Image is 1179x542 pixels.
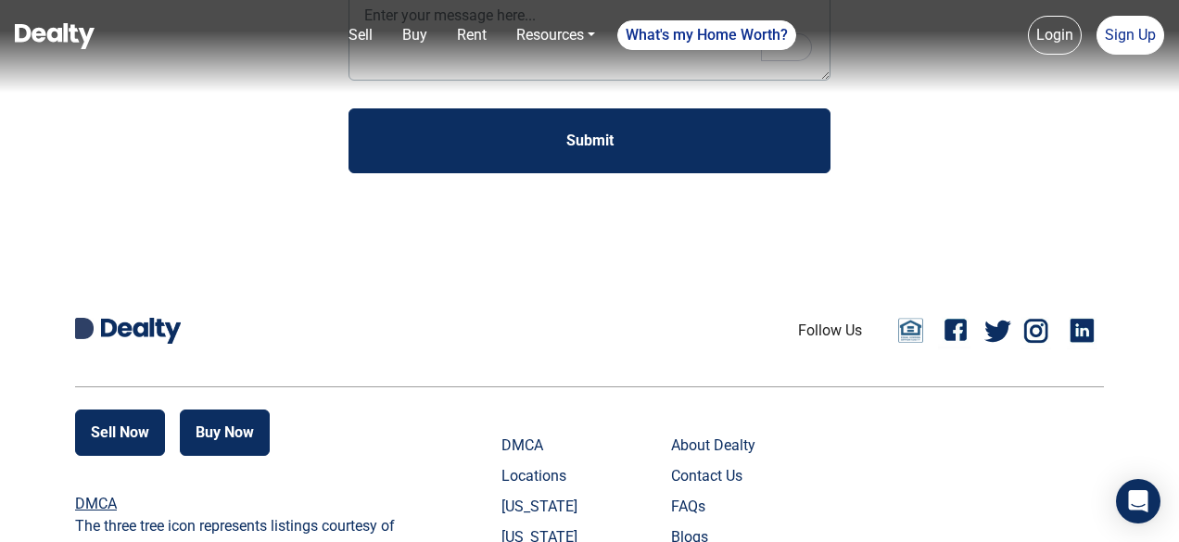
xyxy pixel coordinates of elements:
li: Follow Us [798,320,862,342]
a: Buy [395,17,435,54]
button: Buy Now [180,410,270,456]
a: What's my Home Worth? [617,20,796,50]
a: Facebook [938,312,975,349]
a: Login [1028,16,1082,55]
iframe: BigID CMP Widget [9,486,65,542]
a: Contact Us [671,462,763,490]
a: Resources [509,17,602,54]
a: DMCA [501,432,593,460]
img: Dealty D [75,318,94,338]
a: Rent [450,17,494,54]
a: [US_STATE] [501,493,593,521]
img: Dealty [101,318,181,344]
button: Sell Now [75,410,165,456]
a: FAQs [671,493,763,521]
a: Sign Up [1097,16,1164,55]
div: Open Intercom Messenger [1116,479,1160,523]
a: Email [892,317,929,345]
a: DMCA [75,495,117,512]
img: Dealty - Buy, Sell & Rent Homes [15,23,95,49]
a: About Dealty [671,432,763,460]
a: Twitter [984,312,1011,349]
a: Sell [341,17,380,54]
a: Linkedin [1067,312,1104,349]
a: Instagram [1021,312,1058,349]
button: Submit [349,108,830,173]
a: Locations [501,462,593,490]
